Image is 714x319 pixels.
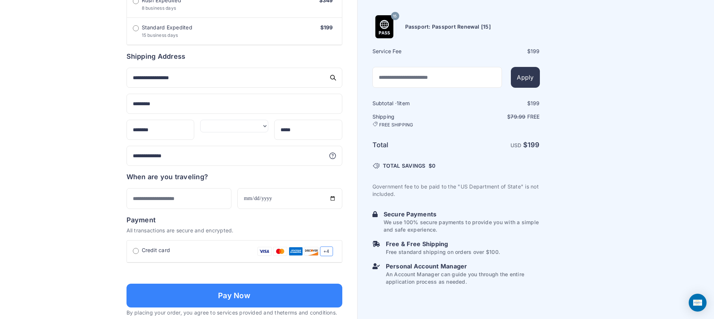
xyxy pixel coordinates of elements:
[510,142,522,148] span: USD
[329,152,336,159] svg: More information
[127,227,342,234] p: All transactions are secure and encrypted.
[405,23,491,30] h6: Passport: Passport Renewal [15]
[127,215,342,225] h6: Payment
[127,51,342,62] h6: Shipping Address
[289,246,303,256] img: Amex
[142,32,178,38] span: 15 business days
[320,24,333,30] span: $199
[372,48,455,55] h6: Service Fee
[528,141,540,149] span: 199
[372,183,540,198] p: Government fee to be paid to the "US Department of State" is not included.
[531,48,540,54] span: 199
[510,113,525,120] span: 79.99
[127,309,342,316] p: By placing your order, you agree to services provided and the .
[127,284,342,307] button: Pay Now
[457,113,540,120] p: $
[383,162,426,170] span: TOTAL SAVINGS
[142,5,176,11] span: 8 business days
[689,294,707,312] div: Open Intercom Messenger
[142,246,170,254] span: Credit card
[386,248,500,256] p: Free standard shipping on orders over $100.
[257,246,272,256] img: Visa Card
[372,140,455,150] h6: Total
[127,172,208,182] h6: When are you traveling?
[384,219,540,233] p: We use 100% secure payments to provide you with a simple and safe experience.
[373,15,396,38] img: Product Name
[386,262,540,271] h6: Personal Account Manager
[397,100,399,106] span: 1
[273,246,287,256] img: Mastercard
[511,67,539,88] button: Apply
[320,246,333,256] span: +4
[142,24,192,31] span: Standard Expedited
[531,100,540,106] span: 199
[432,162,435,169] span: 0
[527,113,540,120] span: Free
[393,11,397,21] span: 15
[386,271,540,286] p: An Account Manager can guide you through the entire application process as needed.
[372,100,455,107] h6: Subtotal · item
[457,48,540,55] div: $
[429,162,436,170] span: $
[379,122,413,128] span: FREE SHIPPING
[457,100,540,107] div: $
[304,246,318,256] img: Discover
[523,141,540,149] strong: $
[372,113,455,128] h6: Shipping
[384,210,540,219] h6: Secure Payments
[386,239,500,248] h6: Free & Free Shipping
[283,309,336,316] a: terms and conditions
